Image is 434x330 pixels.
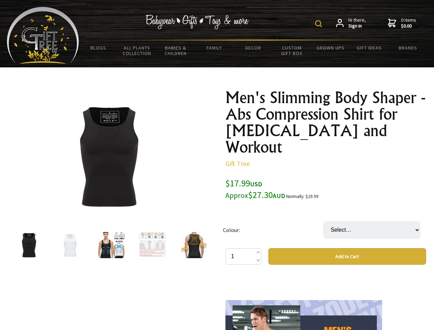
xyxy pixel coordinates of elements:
span: $17.99 $27.30 [225,177,285,200]
a: Decor [234,41,272,55]
small: Approx [225,191,248,200]
a: Gift Tree [225,159,250,168]
td: Colour: [223,212,323,248]
a: 0 items$0.00 [388,17,416,29]
a: All Plants Collection [118,41,157,60]
img: Men's Slimming Body Shaper - Abs Compression Shirt for Gynecomastia and Workout [140,232,166,258]
a: Family [195,41,234,55]
span: USD [250,180,262,188]
img: Men's Slimming Body Shaper - Abs Compression Shirt for Gynecomastia and Workout [57,232,83,258]
span: Hi there, [348,17,366,29]
img: Babywear - Gifts - Toys & more [146,15,249,29]
button: Add to Cart [268,248,426,265]
strong: $0.00 [401,23,416,29]
strong: Sign in [348,23,366,29]
img: Men's Slimming Body Shaper - Abs Compression Shirt for Gynecomastia and Workout [98,232,124,258]
a: Hi there,Sign in [336,17,366,29]
h1: Men's Slimming Body Shaper - Abs Compression Shirt for [MEDICAL_DATA] and Workout [225,89,426,155]
a: BLOGS [79,41,118,55]
a: Gift Ideas [350,41,389,55]
img: Men's Slimming Body Shaper - Abs Compression Shirt for Gynecomastia and Workout [16,232,42,258]
img: Men's Slimming Body Shaper - Abs Compression Shirt for Gynecomastia and Workout [181,232,207,258]
a: Grown Ups [311,41,350,55]
a: Custom Gift Box [272,41,311,60]
span: AUD [273,192,285,200]
img: product search [315,20,322,27]
small: Normally: $29.99 [286,194,319,199]
span: 0 items [401,17,416,29]
img: Babyware - Gifts - Toys and more... [7,7,79,64]
a: Brands [389,41,427,55]
a: Babies & Children [156,41,195,60]
img: Men's Slimming Body Shaper - Abs Compression Shirt for Gynecomastia and Workout [55,103,162,210]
